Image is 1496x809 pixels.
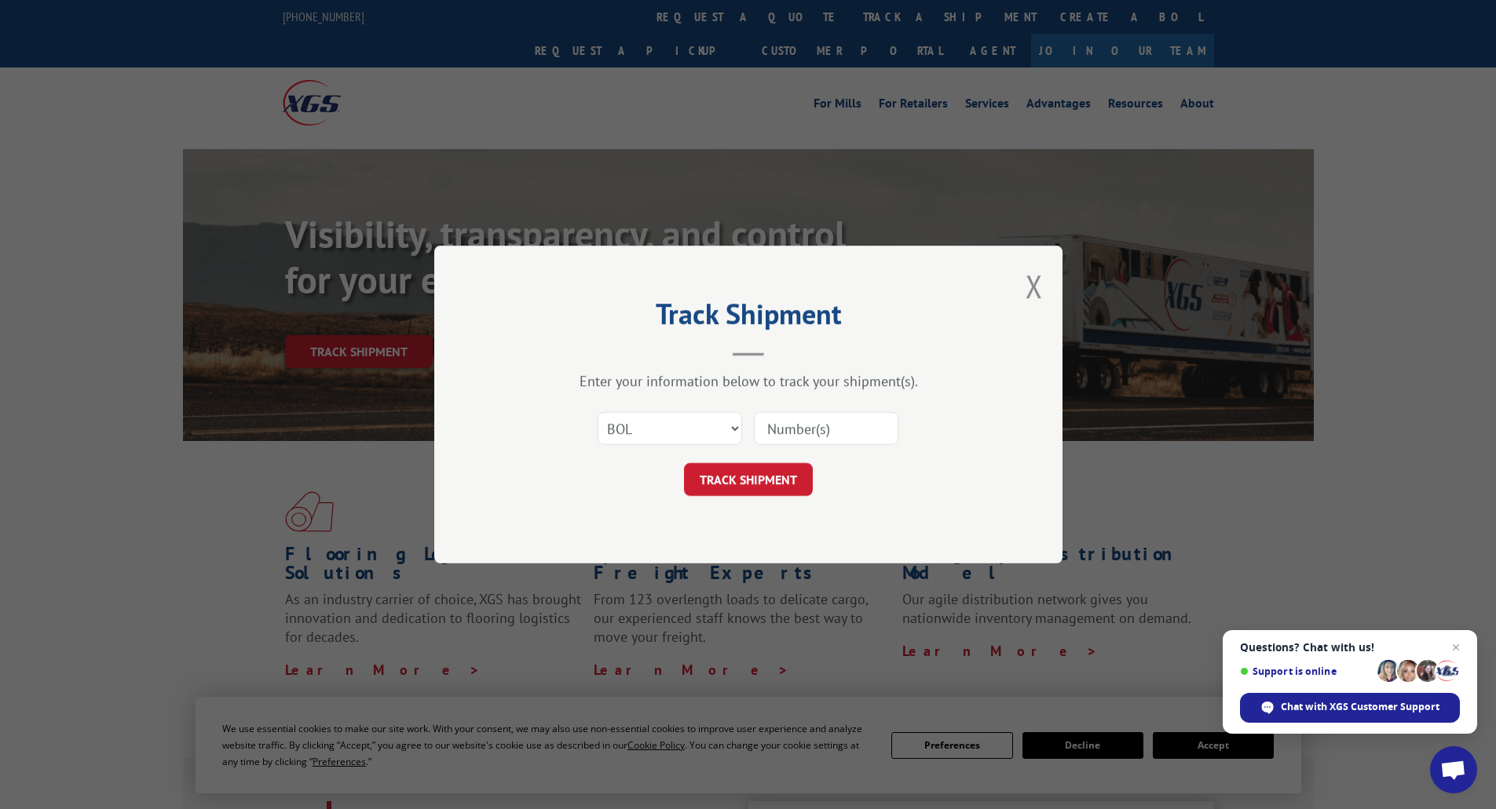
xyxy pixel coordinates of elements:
button: Close modal [1026,265,1043,307]
h2: Track Shipment [513,303,984,333]
div: Enter your information below to track your shipment(s). [513,372,984,390]
input: Number(s) [754,412,898,445]
span: Questions? Chat with us! [1240,641,1460,654]
a: Open chat [1430,746,1477,793]
span: Chat with XGS Customer Support [1281,700,1439,714]
span: Chat with XGS Customer Support [1240,693,1460,723]
button: TRACK SHIPMENT [684,463,813,496]
span: Support is online [1240,665,1372,677]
